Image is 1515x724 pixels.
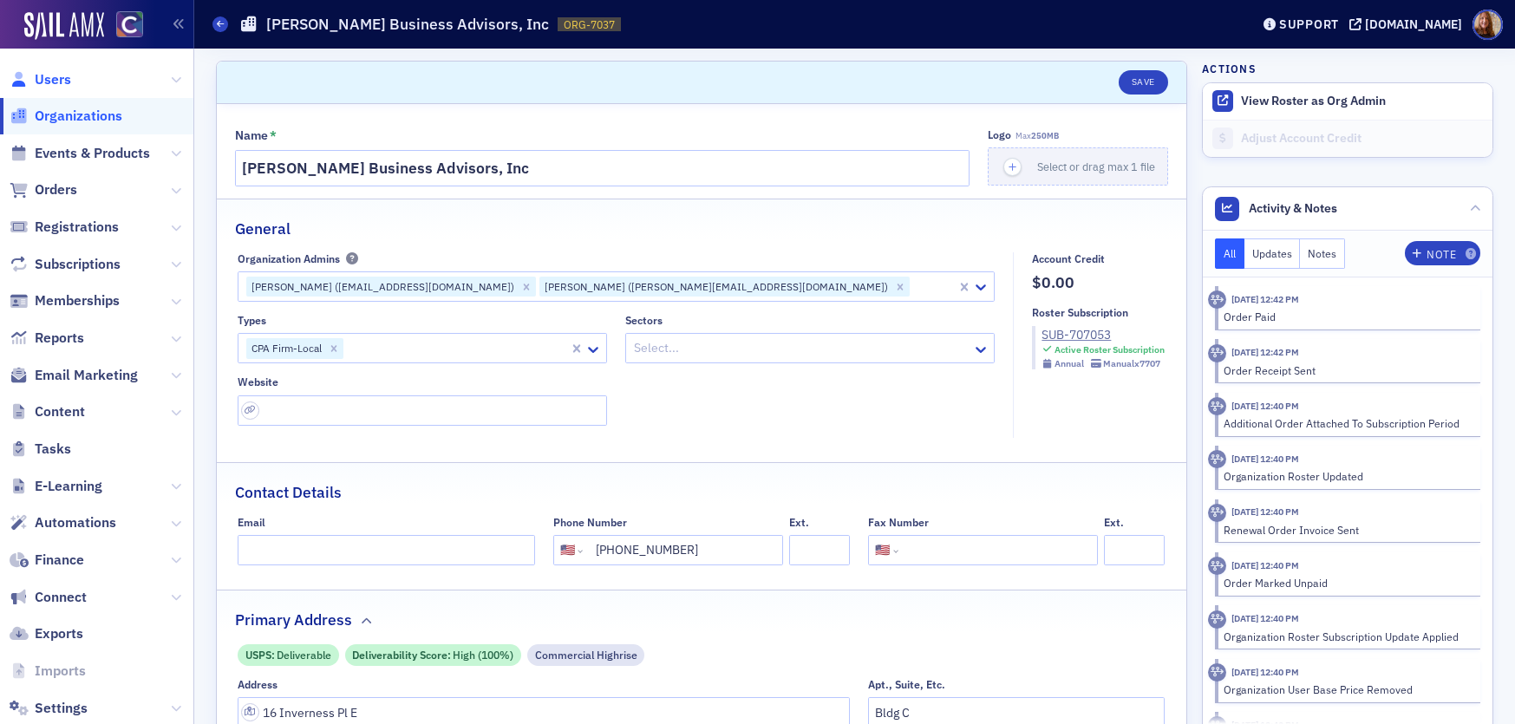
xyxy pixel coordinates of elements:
[539,277,891,297] div: [PERSON_NAME] ([PERSON_NAME][EMAIL_ADDRESS][DOMAIN_NAME])
[1244,238,1301,269] button: Updates
[1103,358,1160,369] div: Manual x7707
[35,588,87,607] span: Connect
[1208,557,1226,575] div: Activity
[1365,16,1462,32] div: [DOMAIN_NAME]
[324,338,343,359] div: Remove CPA Firm-Local
[35,255,121,274] span: Subscriptions
[10,588,87,607] a: Connect
[560,541,575,559] div: 🇺🇸
[1231,400,1299,412] time: 9/11/2025 12:40 PM
[1231,666,1299,678] time: 9/11/2025 12:40 PM
[1037,160,1155,173] span: Select or drag max 1 file
[1042,326,1165,344] div: SUB-707053
[1031,130,1059,141] span: 250MB
[1241,131,1484,147] div: Adjust Account Credit
[35,366,138,385] span: Email Marketing
[24,12,104,40] img: SailAMX
[35,218,119,237] span: Registrations
[875,541,890,559] div: 🇺🇸
[1119,70,1168,95] button: Save
[891,277,910,297] div: Remove Debi Ransick (debi@zickcpa.com)
[10,699,88,718] a: Settings
[1208,663,1226,682] div: Activity
[10,662,86,681] a: Imports
[10,255,121,274] a: Subscriptions
[35,513,116,532] span: Automations
[1015,130,1059,141] span: Max
[553,516,627,529] div: Phone Number
[625,314,663,327] div: Sectors
[35,329,84,348] span: Reports
[1231,505,1299,518] time: 9/11/2025 12:40 PM
[238,644,338,666] div: USPS: Deliverable
[35,144,150,163] span: Events & Products
[235,128,268,144] div: Name
[1405,241,1480,265] button: Note
[1224,415,1469,431] div: Additional Order Attached To Subscription Period
[868,678,945,691] div: Apt., Suite, Etc.
[238,314,266,327] div: Types
[1427,250,1456,259] div: Note
[1208,344,1226,362] div: Activity
[238,375,278,388] div: Website
[868,516,929,529] div: Fax Number
[789,516,809,529] div: Ext.
[238,678,278,691] div: Address
[10,440,71,459] a: Tasks
[35,440,71,459] span: Tasks
[1224,629,1469,644] div: Organization Roster Subscription Update Applied
[1203,120,1492,157] a: Adjust Account Credit
[270,129,277,141] abbr: This field is required
[1224,362,1469,378] div: Order Receipt Sent
[35,291,120,310] span: Memberships
[1208,504,1226,522] div: Activity
[116,11,143,38] img: SailAMX
[1032,271,1165,294] span: $0.00
[10,624,83,643] a: Exports
[1202,61,1256,76] h4: Actions
[35,477,102,496] span: E-Learning
[1032,252,1105,265] div: Account Credit
[1032,306,1128,319] div: Roster Subscription
[1224,468,1469,484] div: Organization Roster Updated
[35,662,86,681] span: Imports
[1224,522,1469,538] div: Renewal Order Invoice Sent
[1208,450,1226,468] div: Activity
[10,180,77,199] a: Orders
[245,647,277,662] span: USPS :
[235,218,291,240] h2: General
[35,699,88,718] span: Settings
[35,624,83,643] span: Exports
[1231,346,1299,358] time: 9/11/2025 12:42 PM
[1055,344,1165,355] div: Active Roster Subscription
[345,644,521,666] div: Deliverability Score: High (100%)
[235,609,352,631] h2: Primary Address
[10,477,102,496] a: E-Learning
[527,644,645,666] div: Commercial Highrise
[1208,290,1226,309] div: Activity
[104,11,143,41] a: View Homepage
[1224,682,1469,697] div: Organization User Base Price Removed
[1279,16,1339,32] div: Support
[1231,293,1299,305] time: 9/11/2025 12:42 PM
[10,70,71,89] a: Users
[35,551,84,570] span: Finance
[10,551,84,570] a: Finance
[1224,575,1469,590] div: Order Marked Unpaid
[10,513,116,532] a: Automations
[10,218,119,237] a: Registrations
[10,366,138,385] a: Email Marketing
[246,338,324,359] div: CPA Firm-Local
[1473,10,1503,40] span: Profile
[1208,397,1226,415] div: Activity
[10,291,120,310] a: Memberships
[35,180,77,199] span: Orders
[35,70,71,89] span: Users
[1231,453,1299,465] time: 9/11/2025 12:40 PM
[564,17,615,32] span: ORG-7037
[1231,559,1299,571] time: 9/11/2025 12:40 PM
[10,402,85,421] a: Content
[1349,18,1468,30] button: [DOMAIN_NAME]
[10,329,84,348] a: Reports
[235,481,342,504] h2: Contact Details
